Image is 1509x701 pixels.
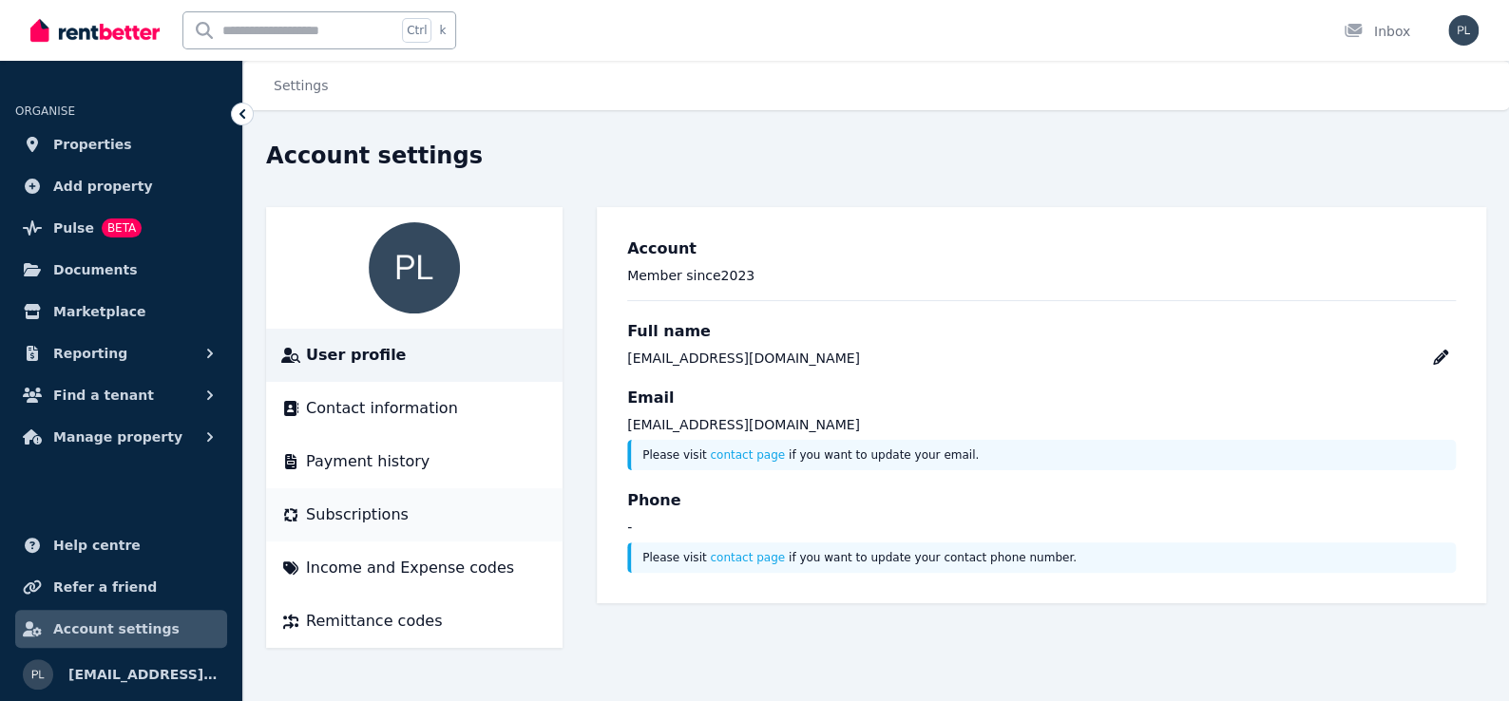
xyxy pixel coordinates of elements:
[53,175,153,198] span: Add property
[53,426,182,448] span: Manage property
[281,397,547,420] a: Contact information
[15,251,227,289] a: Documents
[281,344,547,367] a: User profile
[402,18,431,43] span: Ctrl
[710,551,785,564] a: contact page
[15,610,227,648] a: Account settings
[15,526,227,564] a: Help centre
[627,387,1456,409] h3: Email
[306,557,514,579] span: Income and Expense codes
[15,125,227,163] a: Properties
[306,450,430,473] span: Payment history
[306,397,458,420] span: Contact information
[15,418,227,456] button: Manage property
[15,104,75,118] span: ORGANISE
[306,503,409,526] span: Subscriptions
[281,610,547,633] a: Remittance codes
[53,534,141,557] span: Help centre
[627,415,1456,434] p: [EMAIL_ADDRESS][DOMAIN_NAME]
[53,342,127,365] span: Reporting
[15,209,227,247] a: PulseBETA
[281,503,547,526] a: Subscriptions
[23,659,53,690] img: plmarkt@gmail.com
[15,568,227,606] a: Refer a friend
[30,16,160,45] img: RentBetter
[266,141,483,171] h1: Account settings
[53,300,145,323] span: Marketplace
[53,258,138,281] span: Documents
[15,376,227,414] button: Find a tenant
[281,450,547,473] a: Payment history
[306,344,406,367] span: User profile
[627,489,1456,512] h3: Phone
[439,23,446,38] span: k
[627,266,1456,285] p: Member since 2023
[53,384,154,407] span: Find a tenant
[1344,22,1410,41] div: Inbox
[710,448,785,462] a: contact page
[15,334,227,372] button: Reporting
[15,293,227,331] a: Marketplace
[627,349,860,368] div: [EMAIL_ADDRESS][DOMAIN_NAME]
[627,320,1456,343] h3: Full name
[53,217,94,239] span: Pulse
[15,167,227,205] a: Add property
[642,447,1444,463] p: Please visit if you want to update your email.
[642,550,1444,565] p: Please visit if you want to update your contact phone number.
[53,617,180,640] span: Account settings
[68,663,220,686] span: [EMAIL_ADDRESS][DOMAIN_NAME]
[281,557,547,579] a: Income and Expense codes
[627,518,1456,537] p: -
[243,61,351,110] nav: Breadcrumb
[274,78,328,93] a: Settings
[53,576,157,598] span: Refer a friend
[1448,15,1479,46] img: plmarkt@gmail.com
[53,133,132,156] span: Properties
[627,237,1456,260] h3: Account
[102,218,142,237] span: BETA
[306,610,442,633] span: Remittance codes
[369,222,460,313] img: plmarkt@gmail.com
